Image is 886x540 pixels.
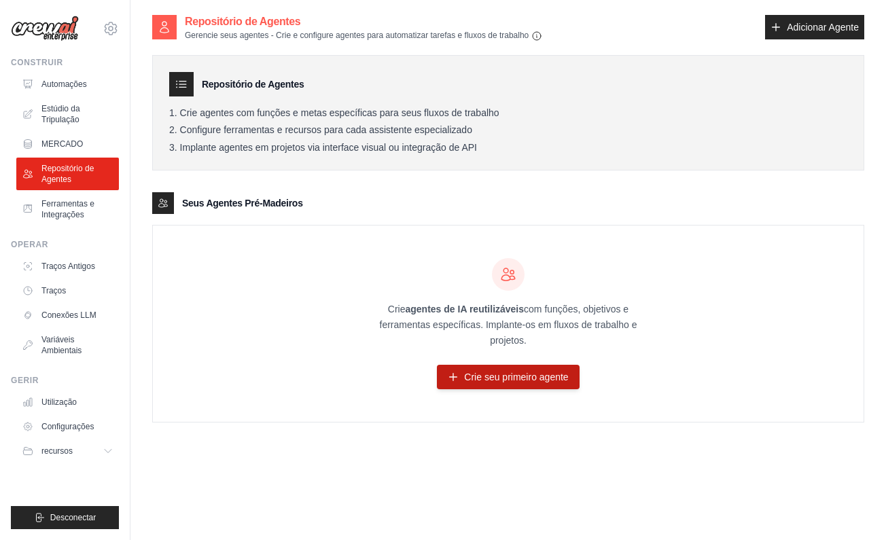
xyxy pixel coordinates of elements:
[202,77,304,91] h3: Repositório de Agentes
[41,446,73,456] span: recursos
[11,57,119,68] div: Construir
[169,142,847,154] li: Implante agentes em projetos via interface visual ou integração de API
[765,15,864,39] a: Adicionar Agente
[182,196,303,210] h3: Seus Agentes Pré-Madeiros
[16,440,119,462] button: recursos
[16,391,119,413] a: Utilização
[378,302,639,348] p: Crie com funções, objetivos e ferramentas específicas. Implante-os em fluxos de trabalho e projetos.
[11,506,119,529] button: Desconectar
[16,73,119,95] a: Automações
[16,416,119,437] a: Configurações
[185,14,542,30] h2: Repositório de Agentes
[16,280,119,302] a: Traços
[16,255,119,277] a: Traços Antigos
[185,30,542,41] p: Gerencie seus agentes - Crie e configure agentes para automatizar tarefas e fluxos de trabalho
[16,193,119,226] a: Ferramentas e Integrações
[169,124,847,137] li: Configure ferramentas e recursos para cada assistente especializado
[16,98,119,130] a: Estúdio da Tripulação
[16,329,119,361] a: Variáveis Ambientais
[16,133,119,155] a: MERCADO
[16,304,119,326] a: Conexões LLM
[16,158,119,190] a: Repositório de Agentes
[50,512,96,523] span: Desconectar
[11,16,79,41] img: Logo
[11,239,119,250] div: OPERAR
[406,304,525,314] strong: agentes de IA reutilizáveis
[11,375,119,386] div: Gerir
[437,365,579,389] a: Crie seu primeiro agente
[169,107,847,120] li: Crie agentes com funções e metas específicas para seus fluxos de trabalho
